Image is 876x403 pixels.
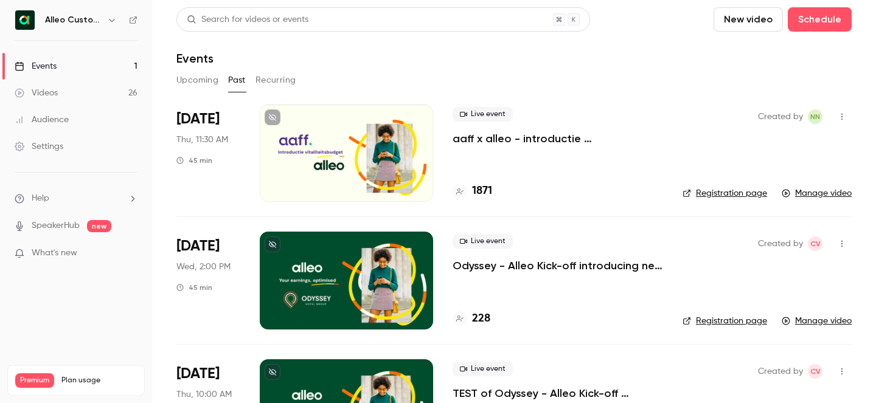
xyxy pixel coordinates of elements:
a: 1871 [453,183,492,199]
span: Cv [810,236,821,251]
span: Premium [15,373,54,388]
div: 45 min [176,156,212,165]
a: Manage video [782,315,852,327]
div: Videos [15,87,58,99]
a: Registration page [683,315,767,327]
span: Plan usage [61,376,137,385]
div: Oct 2 Thu, 11:30 AM (Europe/Amsterdam) [176,105,240,202]
span: [DATE] [176,364,220,384]
div: Search for videos or events [187,13,308,26]
div: Events [15,60,57,72]
div: Settings [15,140,63,153]
button: Recurring [255,71,296,90]
span: new [87,220,111,232]
a: Manage video [782,187,852,199]
div: 45 min [176,283,212,292]
span: Cv [810,364,821,379]
h4: 1871 [472,183,492,199]
span: Created by [758,236,803,251]
span: Wed, 2:00 PM [176,261,231,273]
span: Created by [758,364,803,379]
h1: Events [176,51,214,66]
h4: 228 [472,311,490,327]
img: Alleo Customer Success [15,10,35,30]
div: Sep 3 Wed, 2:00 PM (Europe/Amsterdam) [176,232,240,329]
h6: Alleo Customer Success [45,14,102,26]
a: aaff x alleo - introductie vitaliteitsbudget [453,131,663,146]
a: TEST of Odyssey - Alleo Kick-off introducing new benefits and more! [453,386,672,401]
span: Calle van Ekris [808,236,822,251]
span: Created by [758,109,803,124]
button: Schedule [788,7,852,32]
span: Calle van Ekris [808,364,822,379]
button: Upcoming [176,71,218,90]
span: [DATE] [176,109,220,129]
span: Nanke Nagtegaal [808,109,822,124]
button: Past [228,71,246,90]
a: 228 [453,311,490,327]
span: [DATE] [176,236,220,256]
a: Registration page [683,187,767,199]
span: Thu, 10:00 AM [176,388,232,401]
span: Live event [453,362,513,376]
button: New video [714,7,783,32]
a: Odyssey - Alleo Kick-off introducing new benefits and more! [453,258,663,273]
span: Help [32,192,49,205]
span: NN [810,109,820,124]
span: Thu, 11:30 AM [176,134,228,146]
span: Live event [453,234,513,249]
li: help-dropdown-opener [15,192,137,205]
span: Live event [453,107,513,122]
a: SpeakerHub [32,219,80,232]
div: Audience [15,114,69,126]
span: What's new [32,247,77,260]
